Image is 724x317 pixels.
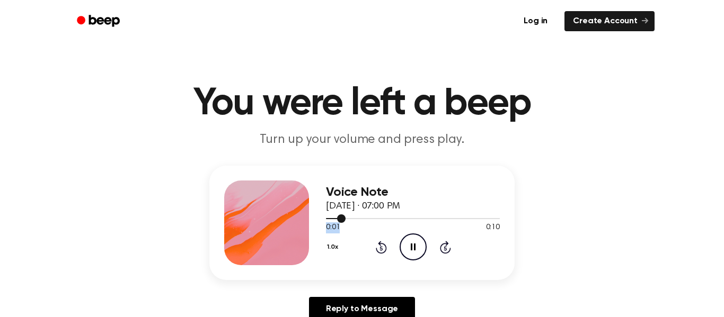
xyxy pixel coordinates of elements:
span: [DATE] · 07:00 PM [326,202,400,211]
a: Log in [513,9,558,33]
a: Beep [69,11,129,32]
span: 0:10 [486,222,500,233]
a: Create Account [564,11,655,31]
span: 0:01 [326,222,340,233]
h3: Voice Note [326,185,500,200]
p: Turn up your volume and press play. [158,131,566,149]
button: 1.0x [326,238,342,256]
h1: You were left a beep [91,85,633,123]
